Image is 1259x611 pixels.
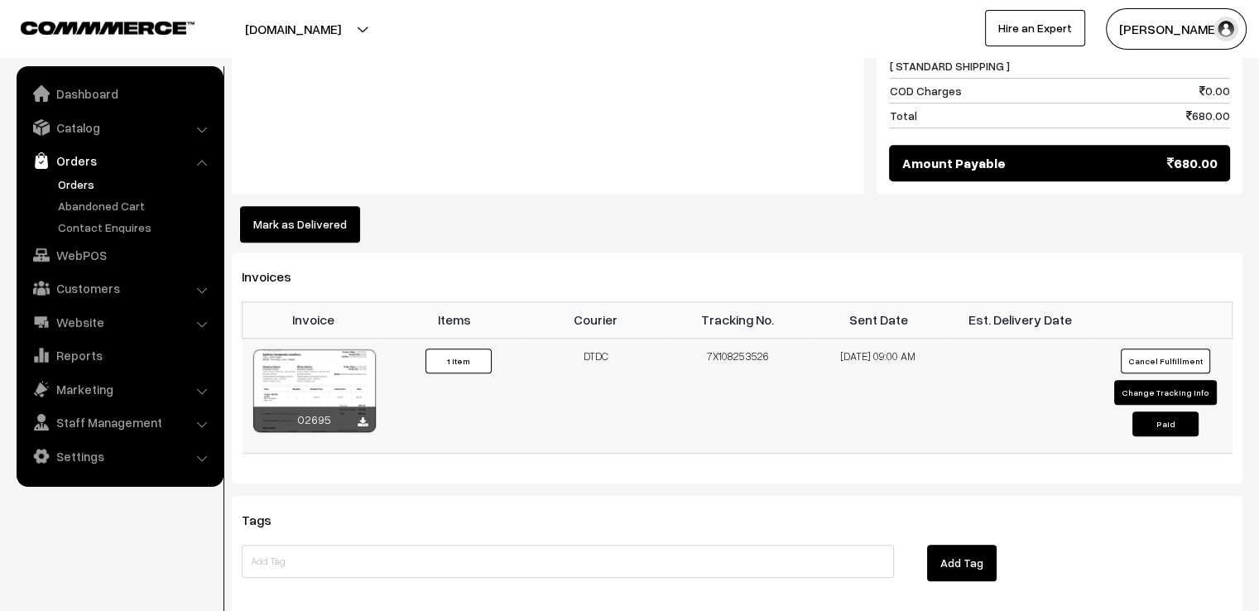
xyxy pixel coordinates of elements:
[1114,380,1217,405] button: Change Tracking Info
[949,301,1091,338] th: Est. Delivery Date
[21,307,218,337] a: Website
[525,339,666,454] td: DTDC
[808,339,949,454] td: [DATE] 09:00 AM
[901,153,1005,173] span: Amount Payable
[21,273,218,303] a: Customers
[1132,411,1199,436] button: Paid
[383,301,525,338] th: Items
[21,240,218,270] a: WebPOS
[242,268,311,285] span: Invoices
[21,79,218,108] a: Dashboard
[21,374,218,404] a: Marketing
[21,113,218,142] a: Catalog
[1167,153,1218,173] span: 680.00
[21,340,218,370] a: Reports
[21,22,195,34] img: COMMMERCE
[889,107,916,124] span: Total
[1199,82,1230,99] span: 0.00
[242,512,291,528] span: Tags
[1121,349,1210,373] button: Cancel Fulfillment
[666,301,808,338] th: Tracking No.
[54,219,218,236] a: Contact Enquires
[21,441,218,471] a: Settings
[21,407,218,437] a: Staff Management
[1106,8,1247,50] button: [PERSON_NAME]
[21,17,166,36] a: COMMMERCE
[240,206,360,243] button: Mark as Delivered
[243,301,384,338] th: Invoice
[666,339,808,454] td: 7X108253526
[187,8,399,50] button: [DOMAIN_NAME]
[253,407,376,432] div: 02695
[927,545,997,581] button: Add Tag
[1213,17,1238,41] img: user
[525,301,666,338] th: Courier
[985,10,1085,46] a: Hire an Expert
[242,545,894,578] input: Add Tag
[54,197,218,214] a: Abandoned Cart
[21,146,218,176] a: Orders
[1186,107,1230,124] span: 680.00
[425,349,492,373] button: 1 Item
[54,176,218,193] a: Orders
[808,301,949,338] th: Sent Date
[889,82,961,99] span: COD Charges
